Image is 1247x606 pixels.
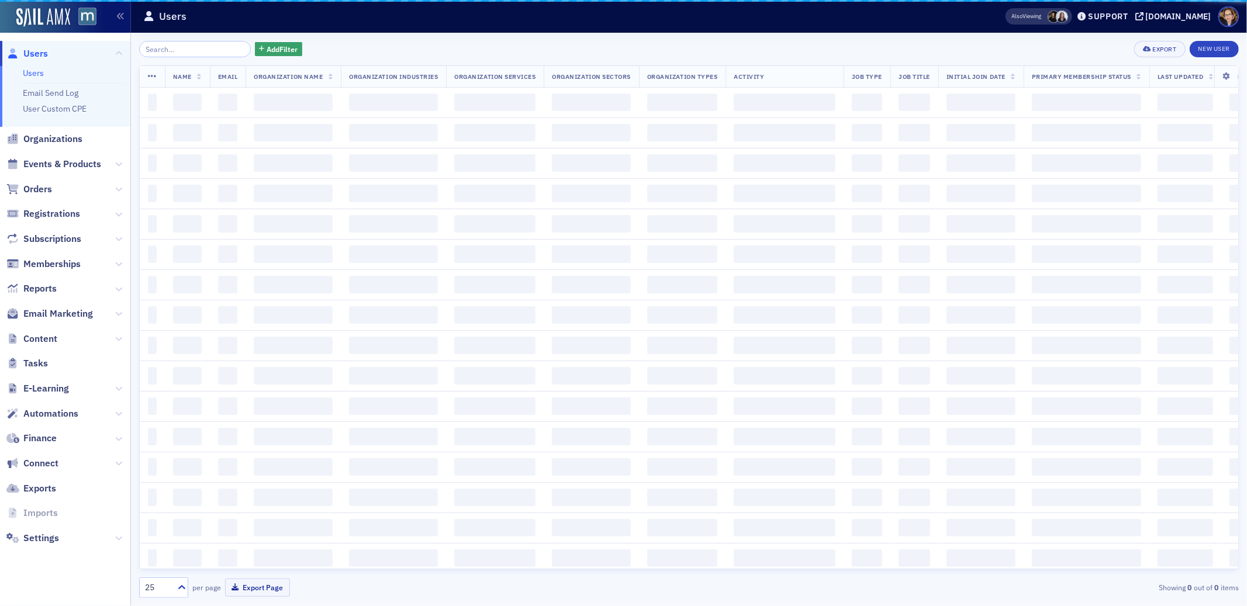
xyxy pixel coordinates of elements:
[1032,549,1141,567] span: ‌
[218,215,238,233] span: ‌
[947,428,1015,445] span: ‌
[23,357,48,370] span: Tasks
[148,185,157,202] span: ‌
[145,581,171,594] div: 25
[254,489,333,506] span: ‌
[218,367,238,385] span: ‌
[349,458,438,476] span: ‌
[23,382,69,395] span: E-Learning
[1032,124,1141,141] span: ‌
[1135,12,1215,20] button: [DOMAIN_NAME]
[6,158,101,171] a: Events & Products
[454,549,536,567] span: ‌
[454,185,536,202] span: ‌
[1190,41,1239,57] a: New User
[899,367,930,385] span: ‌
[16,8,70,27] a: SailAMX
[6,133,82,146] a: Organizations
[1032,215,1141,233] span: ‌
[552,458,631,476] span: ‌
[947,337,1015,354] span: ‌
[173,276,202,293] span: ‌
[23,88,78,98] a: Email Send Log
[734,185,835,202] span: ‌
[734,489,835,506] span: ‌
[734,72,764,81] span: Activity
[899,306,930,324] span: ‌
[148,397,157,415] span: ‌
[1032,428,1141,445] span: ‌
[454,124,536,141] span: ‌
[254,124,333,141] span: ‌
[552,428,631,445] span: ‌
[880,582,1239,593] div: Showing out of items
[23,158,101,171] span: Events & Products
[255,42,303,57] button: AddFilter
[734,154,835,172] span: ‌
[734,458,835,476] span: ‌
[254,337,333,354] span: ‌
[899,458,930,476] span: ‌
[734,94,835,111] span: ‌
[254,276,333,293] span: ‌
[454,458,536,476] span: ‌
[23,333,57,345] span: Content
[349,245,438,263] span: ‌
[23,103,87,114] a: User Custom CPE
[1088,11,1128,22] div: Support
[1012,12,1042,20] span: Viewing
[647,72,717,81] span: Organization Types
[899,124,930,141] span: ‌
[1032,154,1141,172] span: ‌
[1158,458,1213,476] span: ‌
[23,47,48,60] span: Users
[552,337,631,354] span: ‌
[647,185,717,202] span: ‌
[23,282,57,295] span: Reports
[173,549,202,567] span: ‌
[6,457,58,470] a: Connect
[349,489,438,506] span: ‌
[6,333,57,345] a: Content
[947,185,1015,202] span: ‌
[552,124,631,141] span: ‌
[899,428,930,445] span: ‌
[173,458,202,476] span: ‌
[23,307,93,320] span: Email Marketing
[254,458,333,476] span: ‌
[173,428,202,445] span: ‌
[173,124,202,141] span: ‌
[23,507,58,520] span: Imports
[899,549,930,567] span: ‌
[159,9,186,23] h1: Users
[6,233,81,245] a: Subscriptions
[1158,72,1203,81] span: Last Updated
[148,306,157,324] span: ‌
[173,489,202,506] span: ‌
[734,124,835,141] span: ‌
[899,185,930,202] span: ‌
[6,507,58,520] a: Imports
[899,215,930,233] span: ‌
[647,154,717,172] span: ‌
[1032,367,1141,385] span: ‌
[349,94,438,111] span: ‌
[947,519,1015,536] span: ‌
[23,532,59,545] span: Settings
[1032,519,1141,536] span: ‌
[173,94,202,111] span: ‌
[218,72,238,81] span: Email
[1158,154,1213,172] span: ‌
[148,458,157,476] span: ‌
[148,428,157,445] span: ‌
[349,519,438,536] span: ‌
[6,258,81,271] a: Memberships
[899,397,930,415] span: ‌
[6,307,93,320] a: Email Marketing
[852,306,882,324] span: ‌
[647,337,717,354] span: ‌
[1056,11,1068,23] span: Kelly Brown
[148,367,157,385] span: ‌
[552,367,631,385] span: ‌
